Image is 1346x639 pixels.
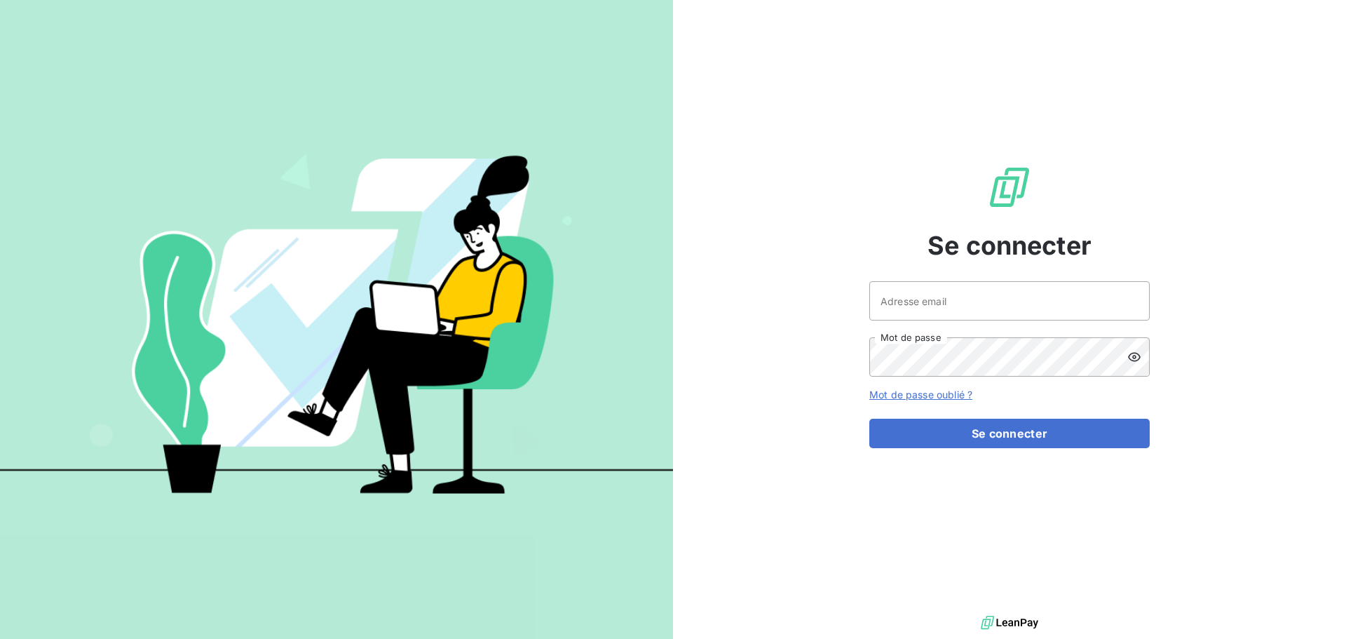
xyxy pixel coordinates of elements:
span: Se connecter [927,227,1092,264]
button: Se connecter [869,419,1150,448]
img: logo [981,612,1038,633]
img: Logo LeanPay [987,165,1032,210]
a: Mot de passe oublié ? [869,389,972,401]
input: placeholder [869,281,1150,321]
